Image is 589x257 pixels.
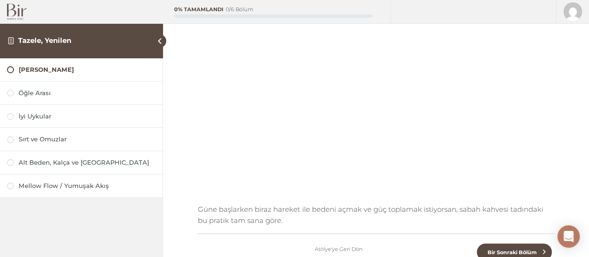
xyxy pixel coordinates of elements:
[557,225,580,248] div: Open Intercom Messenger
[7,181,156,190] a: Mellow Flow / Yumuşak Akış
[174,7,223,12] div: 0% Tamamlandı
[315,243,363,255] a: Atölye'ye Geri Dön
[7,4,27,20] img: Bir Logo
[18,36,71,45] a: Tazele, Yenilen
[198,204,554,226] p: Güne başlarken biraz hareket ile bedeni açmak ve güç toplamak istiyorsan, sabah kahvesi tadındaki...
[19,135,156,144] div: Sırt ve Omuzlar
[7,89,156,97] a: Öğle Arası
[482,249,542,256] span: Bir Sonraki Bölüm
[19,158,156,167] div: Alt Beden, Kalça ve [GEOGRAPHIC_DATA]
[19,65,156,74] div: [PERSON_NAME]
[226,7,253,12] div: 0/6 Bölüm
[7,158,156,167] a: Alt Beden, Kalça ve [GEOGRAPHIC_DATA]
[19,89,156,97] div: Öğle Arası
[7,65,156,74] a: [PERSON_NAME]
[19,112,156,121] div: İyi Uykular
[7,112,156,121] a: İyi Uykular
[19,181,156,190] div: Mellow Flow / Yumuşak Akış
[7,135,156,144] a: Sırt ve Omuzlar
